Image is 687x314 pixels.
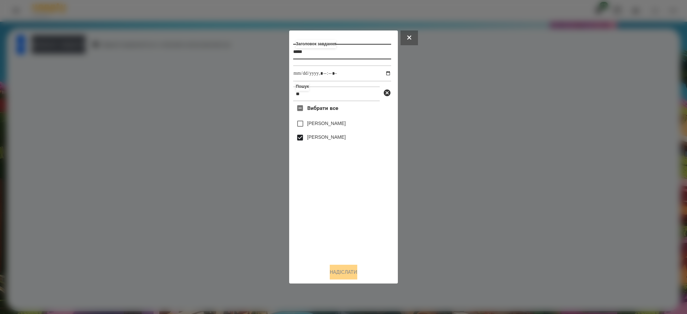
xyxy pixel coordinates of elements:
label: Заголовок завдання [296,40,336,48]
label: [PERSON_NAME] [307,120,346,127]
label: [PERSON_NAME] [307,134,346,140]
label: Пошук [296,82,309,91]
button: Надіслати [330,265,357,279]
span: Вибрати все [307,104,338,112]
